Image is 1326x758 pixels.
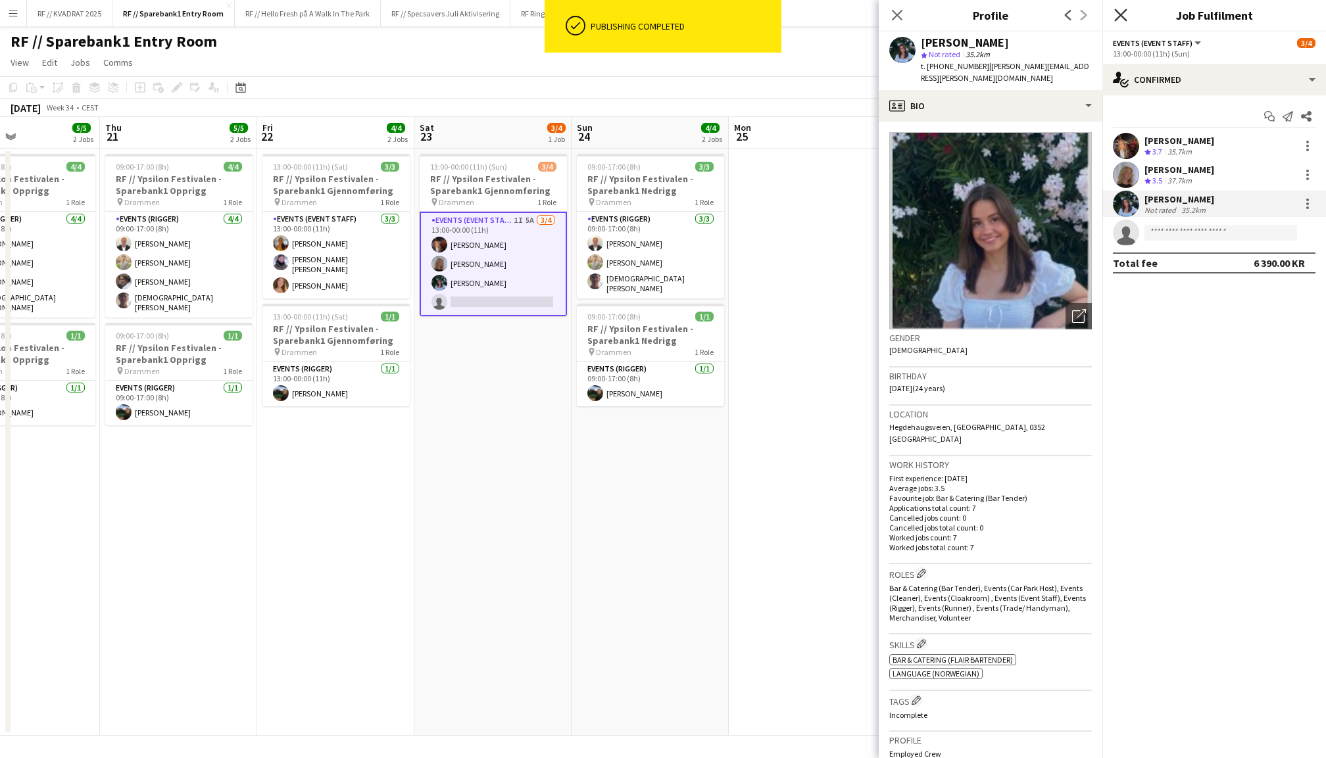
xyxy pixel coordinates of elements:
[889,132,1092,329] img: Crew avatar or photo
[11,101,41,114] div: [DATE]
[1297,38,1315,48] span: 3/4
[587,312,641,321] span: 09:00-17:00 (8h)
[1113,256,1158,270] div: Total fee
[112,1,235,26] button: RF // Sparebank1 Entry Room
[230,123,248,133] span: 5/5
[224,162,242,172] span: 4/4
[889,734,1092,746] h3: Profile
[889,503,1092,513] p: Applications total count: 7
[893,669,979,678] span: Language (Norwegian)
[65,54,95,71] a: Jobs
[889,513,1092,523] p: Cancelled jobs count: 0
[889,473,1092,483] p: First experience: [DATE]
[1165,176,1194,187] div: 37.7km
[921,37,1009,49] div: [PERSON_NAME]
[262,212,410,298] app-card-role: Events (Event Staff)3/313:00-00:00 (11h)[PERSON_NAME][PERSON_NAME] [PERSON_NAME][PERSON_NAME]
[11,57,29,68] span: View
[577,304,724,406] app-job-card: 09:00-17:00 (8h)1/1RF // Ypsilon Festivalen - Sparebank1 Nedrigg Drammen1 RoleEvents (Rigger)1/10...
[124,197,160,207] span: Drammen
[381,162,399,172] span: 3/3
[235,1,381,26] button: RF // Hello Fresh på A Walk In The Park
[963,49,993,59] span: 35.2km
[1144,193,1214,205] div: [PERSON_NAME]
[439,197,474,207] span: Drammen
[1113,38,1203,48] button: Events (Event Staff)
[1254,256,1305,270] div: 6 390.00 KR
[224,331,242,341] span: 1/1
[105,154,253,318] app-job-card: 09:00-17:00 (8h)4/4RF // Ypsilon Festivalen - Sparebank1 Opprigg Drammen1 RoleEvents (Rigger)4/40...
[262,122,273,133] span: Fri
[262,154,410,298] app-job-card: 13:00-00:00 (11h) (Sat)3/3RF // Ypsilon Festivalen - Sparebank1 Gjennomføring Drammen1 RoleEvents...
[577,212,724,298] app-card-role: Events (Rigger)3/309:00-17:00 (8h)[PERSON_NAME][PERSON_NAME][DEMOGRAPHIC_DATA][PERSON_NAME]
[596,197,631,207] span: Drammen
[223,197,242,207] span: 1 Role
[420,122,434,133] span: Sat
[105,323,253,425] app-job-card: 09:00-17:00 (8h)1/1RF // Ypsilon Festivalen - Sparebank1 Opprigg Drammen1 RoleEvents (Rigger)1/10...
[282,197,317,207] span: Drammen
[103,129,122,144] span: 21
[577,362,724,406] app-card-role: Events (Rigger)1/109:00-17:00 (8h)[PERSON_NAME]
[5,54,34,71] a: View
[734,122,751,133] span: Mon
[879,90,1102,122] div: Bio
[387,134,408,144] div: 2 Jobs
[105,212,253,318] app-card-role: Events (Rigger)4/409:00-17:00 (8h)[PERSON_NAME][PERSON_NAME][PERSON_NAME][DEMOGRAPHIC_DATA][PERSO...
[66,366,85,376] span: 1 Role
[889,345,968,355] span: [DEMOGRAPHIC_DATA]
[98,54,138,71] a: Comms
[889,637,1092,651] h3: Skills
[1144,205,1179,215] div: Not rated
[889,694,1092,707] h3: Tags
[577,154,724,298] app-job-card: 09:00-17:00 (8h)3/3RF // Ypsilon Festivalen - Sparebank1 Nedrigg Drammen1 RoleEvents (Rigger)3/30...
[702,134,722,144] div: 2 Jobs
[230,134,251,144] div: 2 Jobs
[575,129,593,144] span: 24
[105,122,122,133] span: Thu
[577,122,593,133] span: Sun
[701,123,720,133] span: 4/4
[418,129,434,144] span: 23
[695,197,714,207] span: 1 Role
[70,57,90,68] span: Jobs
[1144,135,1214,147] div: [PERSON_NAME]
[889,422,1045,444] span: Hegdehaugsveien, [GEOGRAPHIC_DATA], 0352 [GEOGRAPHIC_DATA]
[116,162,169,172] span: 09:00-17:00 (8h)
[381,312,399,321] span: 1/1
[223,366,242,376] span: 1 Role
[66,162,85,172] span: 4/4
[921,61,989,71] span: t. [PHONE_NUMBER]
[695,312,714,321] span: 1/1
[889,483,1092,493] p: Average jobs: 3.5
[1113,49,1315,59] div: 13:00-00:00 (11h) (Sun)
[587,162,641,172] span: 09:00-17:00 (8h)
[1102,64,1326,95] div: Confirmed
[577,173,724,197] h3: RF // Ypsilon Festivalen - Sparebank1 Nedrigg
[420,154,567,316] app-job-card: 13:00-00:00 (11h) (Sun)3/4RF // Ypsilon Festivalen - Sparebank1 Gjennomføring Drammen1 RoleEvents...
[879,7,1102,24] h3: Profile
[929,49,960,59] span: Not rated
[591,20,776,32] div: Publishing completed
[510,1,641,26] button: RF Ringnes 2025 Festivalsommer
[66,197,85,207] span: 1 Role
[72,123,91,133] span: 5/5
[695,347,714,357] span: 1 Role
[596,347,631,357] span: Drammen
[380,347,399,357] span: 1 Role
[380,197,399,207] span: 1 Role
[889,710,1092,720] p: Incomplete
[577,323,724,346] h3: RF // Ypsilon Festivalen - Sparebank1 Nedrigg
[103,57,133,68] span: Comms
[889,523,1092,533] p: Cancelled jobs total count: 0
[1102,7,1326,24] h3: Job Fulfilment
[43,103,76,112] span: Week 34
[124,366,160,376] span: Drammen
[1152,176,1162,185] span: 3.5
[889,493,1092,503] p: Favourite job: Bar & Catering (Bar Tender)
[381,1,510,26] button: RF // Specsavers Juli Aktivisering
[262,304,410,406] div: 13:00-00:00 (11h) (Sat)1/1RF // Ypsilon Festivalen - Sparebank1 Gjennomføring Drammen1 RoleEvents...
[1144,164,1214,176] div: [PERSON_NAME]
[430,162,507,172] span: 13:00-00:00 (11h) (Sun)
[260,129,273,144] span: 22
